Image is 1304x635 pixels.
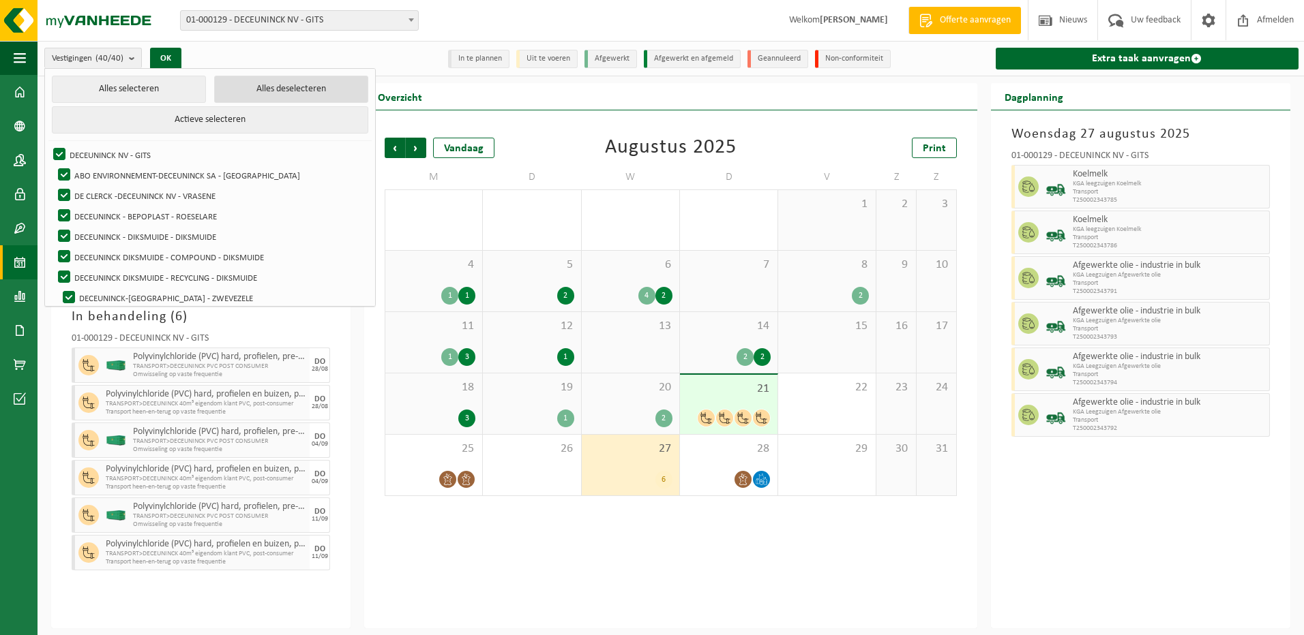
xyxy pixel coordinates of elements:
span: T250002343792 [1073,424,1266,433]
div: 2 [557,287,574,305]
span: Transport [1073,416,1266,424]
strong: [PERSON_NAME] [820,15,888,25]
span: Transport heen-en-terug op vaste frequentie [106,483,306,491]
td: D [680,165,778,189]
h3: In behandeling ( ) [72,307,330,327]
img: BL-LQ-LV [1046,359,1066,380]
button: Vestigingen(40/40) [44,48,142,68]
span: TRANSPORT>DECEUNINCK 40m³ eigendom klant PVC, post-consumer [106,400,306,408]
span: KGA leegzuigen Koelmelk [1073,226,1266,234]
span: 16 [883,319,909,334]
span: KGA Leegzuigen Afgewerkte olie [1073,271,1266,279]
span: Transport [1073,188,1266,196]
span: Print [923,143,946,154]
span: 1 [785,197,869,212]
div: 1 [557,409,574,427]
button: Alles selecteren [52,76,206,103]
span: 12 [490,319,574,334]
span: 6 [589,258,672,273]
div: Vandaag [433,138,494,158]
span: TRANSPORT>DECEUNINCK 40m³ eigendom klant PVC, post-consumer [106,550,306,558]
label: DECEUNINCK DIKSMUIDE - COMPOUND - DIKSMUIDE [55,247,368,267]
a: Extra taak aanvragen [996,48,1299,69]
label: DECEUNINCK NV - GITS [50,144,368,165]
span: Afgewerkte olie - industrie in bulk [1073,306,1266,317]
span: 18 [392,380,475,395]
li: Afgewerkt en afgemeld [644,50,741,68]
span: Transport heen-en-terug op vaste frequentie [106,558,306,566]
span: KGA Leegzuigen Afgewerkte olie [1073,362,1266,371]
div: 1 [441,287,458,305]
span: T250002343791 [1073,288,1266,296]
td: D [483,165,581,189]
div: DO [314,545,325,553]
div: 2 [737,348,754,366]
span: 25 [392,442,475,456]
label: DECEUNINCK DIKSMUIDE - RECYCLING - DIKSMUIDE [55,267,368,288]
button: Actieve selecteren [52,106,369,134]
span: Koelmelk [1073,215,1266,226]
div: 28/08 [312,403,328,410]
span: Offerte aanvragen [936,14,1014,27]
div: DO [314,358,325,366]
div: 2 [754,348,771,366]
span: 26 [490,442,574,456]
div: 3 [458,348,475,366]
div: DO [314,395,325,403]
span: Afgewerkte olie - industrie in bulk [1073,352,1266,362]
span: 15 [785,319,869,334]
label: DE CLERCK -DECEUNINCK NV - VRASENE [55,185,368,206]
li: Non-conformiteit [815,50,891,68]
h2: Dagplanning [991,83,1077,110]
span: 01-000129 - DECEUNINCK NV - GITS [181,11,418,30]
label: DECEUNINCK - BEPOPLAST - ROESELARE [55,206,368,226]
span: Polyvinylchloride (PVC) hard, profielen en buizen, post-consumer [106,539,306,550]
div: 4 [638,287,655,305]
div: DO [314,470,325,478]
span: 10 [923,258,949,273]
li: Afgewerkt [584,50,637,68]
span: 9 [883,258,909,273]
span: T250002343785 [1073,196,1266,204]
div: 28/08 [312,366,328,373]
span: 22 [785,380,869,395]
span: Transport [1073,234,1266,242]
span: Polyvinylchloride (PVC) hard, profielen, pre-consumer [133,427,306,437]
td: V [778,165,876,189]
span: KGA Leegzuigen Afgewerkte olie [1073,317,1266,325]
div: 1 [441,348,458,366]
div: DO [314,433,325,441]
div: 2 [655,409,672,427]
label: ABO ENVIRONNEMENT-DECEUNINCK SA - [GEOGRAPHIC_DATA] [55,165,368,185]
div: 2 [852,287,869,305]
span: TRANSPORT>DECEUNINCK PVC POST CONSUMER [133,362,306,371]
img: BL-LQ-LV [1046,176,1066,197]
span: Afgewerkte olie - industrie in bulk [1073,397,1266,408]
img: BL-LQ-LV [1046,222,1066,243]
span: 4 [392,258,475,273]
count: (40/40) [95,54,123,63]
span: T250002343794 [1073,379,1266,387]
li: Geannuleerd [747,50,808,68]
span: 31 [923,442,949,456]
span: T250002343793 [1073,333,1266,341]
label: DECEUNINCK - DIKSMUIDE - DIKSMUIDE [55,226,368,247]
span: 28 [687,442,771,456]
div: 01-000129 - DECEUNINCK NV - GITS [72,334,330,347]
span: 21 [687,382,771,397]
span: Omwisseling op vaste frequentie [133,371,306,379]
a: Offerte aanvragen [908,7,1021,34]
img: BL-LQ-LV [1046,268,1066,288]
span: 01-000129 - DECEUNINCK NV - GITS [180,10,419,31]
img: HK-XC-40-GN-00 [106,360,126,371]
div: DO [314,508,325,516]
span: Transport [1073,371,1266,379]
img: HK-XC-40-GN-00 [106,510,126,521]
div: 1 [557,348,574,366]
span: 6 [175,310,183,324]
span: 11 [392,319,475,334]
span: 23 [883,380,909,395]
img: BL-LQ-LV [1046,405,1066,425]
div: 6 [655,471,672,489]
div: 11/09 [312,553,328,560]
